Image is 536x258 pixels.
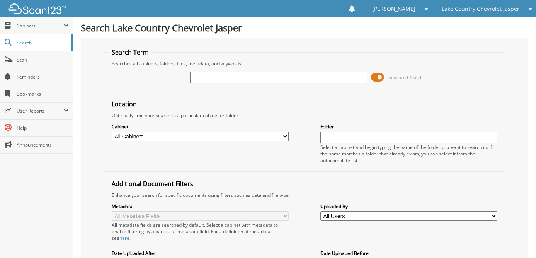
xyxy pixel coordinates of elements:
[119,235,129,241] a: here
[388,75,423,80] span: Advanced Search
[372,7,415,11] span: [PERSON_NAME]
[320,250,497,256] label: Date Uploaded Before
[17,125,69,131] span: Help
[17,22,63,29] span: Cabinets
[112,250,289,256] label: Date Uploaded After
[442,7,519,11] span: Lake Country Chevrolet Jasper
[108,100,141,108] legend: Location
[17,56,69,63] span: Scan
[108,60,501,67] div: Searches all cabinets, folders, files, metadata, and keywords
[17,108,63,114] span: User Reports
[320,123,497,130] label: Folder
[108,48,153,56] legend: Search Term
[17,91,69,97] span: Bookmarks
[17,39,68,46] span: Search
[17,142,69,148] span: Announcements
[108,112,501,119] div: Optionally limit your search to a particular cabinet or folder
[108,192,501,198] div: Enhance your search for specific documents using filters such as date and file type.
[17,73,69,80] span: Reminders
[112,203,289,210] label: Metadata
[81,21,528,34] h1: Search Lake Country Chevrolet Jasper
[320,203,497,210] label: Uploaded By
[497,221,536,258] iframe: Chat Widget
[112,123,289,130] label: Cabinet
[320,144,497,164] div: Select a cabinet and begin typing the name of the folder you want to search in. If the name match...
[8,3,66,14] img: scan123-logo-white.svg
[112,222,289,241] div: All metadata fields are searched by default. Select a cabinet with metadata to enable filtering b...
[108,179,197,188] legend: Additional Document Filters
